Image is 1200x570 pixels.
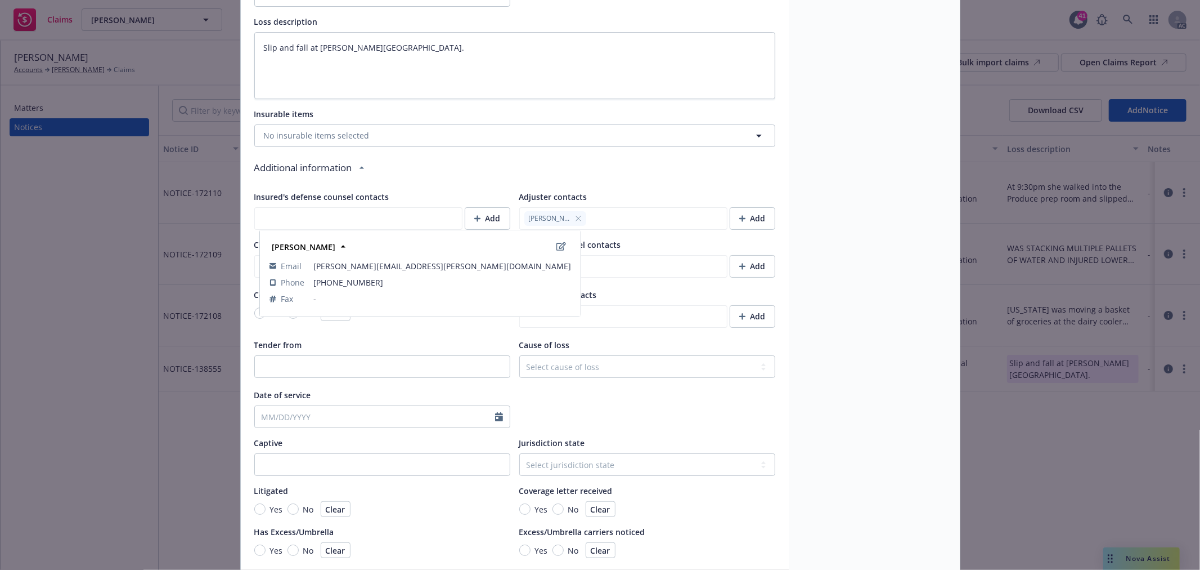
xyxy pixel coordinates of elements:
button: Clear [321,542,350,558]
button: Add [730,305,775,328]
button: Clear [586,542,615,558]
input: MM/DD/YYYY [255,406,495,427]
span: Insured's defense counsel contacts [254,192,389,202]
span: Yes [535,504,548,515]
input: No [287,504,299,515]
button: Clear [321,501,350,517]
strong: [PERSON_NAME] [272,241,335,252]
input: No [287,545,299,556]
span: Contractor involved [254,290,331,300]
span: - [313,293,571,305]
button: Add [730,207,775,230]
span: Date of service [254,390,311,400]
div: Additional information [254,152,775,184]
span: Clear [591,504,610,515]
input: No [552,504,564,515]
span: Excess/Umbrella carriers noticed [519,527,645,537]
button: Add [465,207,510,230]
div: Add [739,256,766,277]
span: Clear [326,504,345,515]
a: edit [554,240,568,253]
input: Yes [254,545,266,556]
span: No [568,545,579,556]
input: Yes [519,545,531,556]
span: Insurable items [254,109,314,119]
input: Yes [254,504,266,515]
svg: Calendar [495,412,503,421]
button: No insurable items selected [254,124,775,147]
div: Additional information [254,152,352,184]
span: Cause of loss [519,340,570,350]
span: Yes [270,545,283,556]
div: Add [474,208,501,229]
input: No [552,545,564,556]
span: [PERSON_NAME] [529,213,570,224]
span: [PERSON_NAME][EMAIL_ADDRESS][PERSON_NAME][DOMAIN_NAME] [313,260,571,272]
input: Yes [519,504,531,515]
span: Captive [254,438,283,448]
span: Litigated [254,486,289,496]
button: Add [730,255,775,278]
span: Email [281,260,302,272]
input: Yes [254,308,266,319]
span: Yes [270,504,283,515]
span: Clear [326,545,345,556]
span: Fax [281,293,293,305]
button: Clear [586,501,615,517]
span: No insurable items selected [264,130,370,141]
span: Loss description [254,16,318,27]
span: No [568,504,579,515]
span: Claimants [254,239,293,250]
textarea: Slip and fall at [PERSON_NAME][GEOGRAPHIC_DATA]. [254,32,775,99]
span: No [303,545,314,556]
span: Jurisdiction state [519,438,585,448]
span: Yes [535,545,548,556]
span: [PHONE_NUMBER] [313,277,571,288]
span: No [303,504,314,515]
span: Tender from [254,340,302,350]
span: Has Excess/Umbrella [254,527,334,537]
span: Clear [591,545,610,556]
span: Coverage letter received [519,486,613,496]
div: Add [739,208,766,229]
button: Clear [321,305,350,321]
span: Adjuster contacts [519,192,587,202]
span: Phone [281,277,304,288]
div: Add [739,306,766,327]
